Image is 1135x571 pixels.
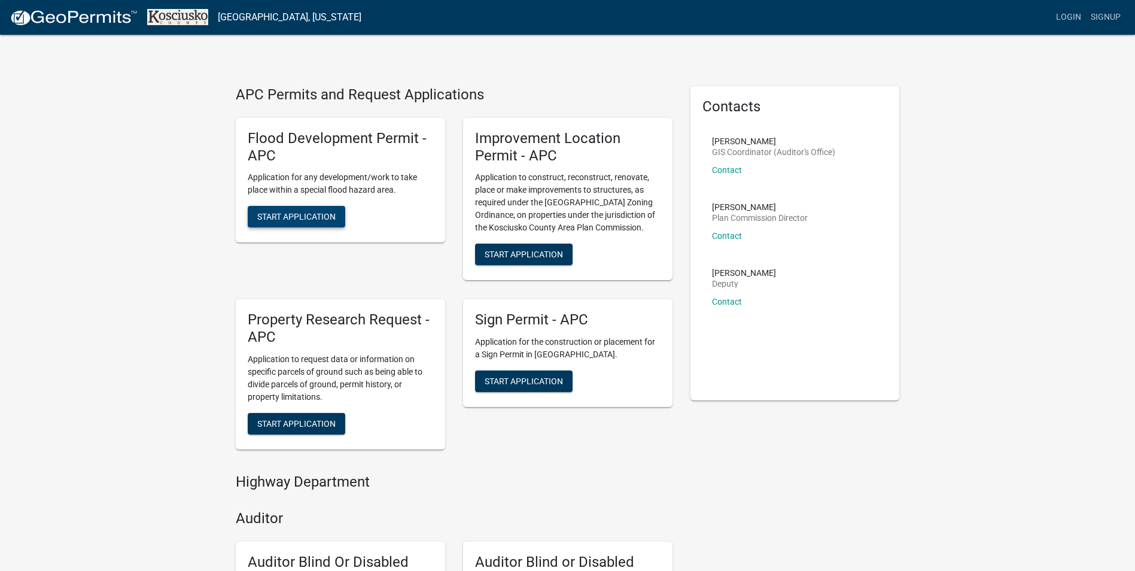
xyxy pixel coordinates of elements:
[712,165,742,175] a: Contact
[712,203,808,211] p: [PERSON_NAME]
[475,171,661,234] p: Application to construct, reconstruct, renovate, place or make improvements to structures, as req...
[248,413,345,435] button: Start Application
[475,244,573,265] button: Start Application
[712,280,776,288] p: Deputy
[485,376,563,386] span: Start Application
[248,171,433,196] p: Application for any development/work to take place within a special flood hazard area.
[236,86,673,104] h4: APC Permits and Request Applications
[475,130,661,165] h5: Improvement Location Permit - APC
[218,7,361,28] a: [GEOGRAPHIC_DATA], [US_STATE]
[712,137,835,145] p: [PERSON_NAME]
[236,473,673,491] h4: Highway Department
[248,311,433,346] h5: Property Research Request - APC
[475,311,661,329] h5: Sign Permit - APC
[702,98,888,116] h5: Contacts
[712,214,808,222] p: Plan Commission Director
[248,353,433,403] p: Application to request data or information on specific parcels of ground such as being able to di...
[712,297,742,306] a: Contact
[475,336,661,361] p: Application for the construction or placement for a Sign Permit in [GEOGRAPHIC_DATA].
[712,269,776,277] p: [PERSON_NAME]
[257,212,336,221] span: Start Application
[248,554,433,571] h5: Auditor Blind Or Disabled
[257,418,336,428] span: Start Application
[248,130,433,165] h5: Flood Development Permit - APC
[485,250,563,259] span: Start Application
[147,9,208,25] img: Kosciusko County, Indiana
[1051,6,1086,29] a: Login
[248,206,345,227] button: Start Application
[236,510,673,527] h4: Auditor
[1086,6,1125,29] a: Signup
[712,231,742,241] a: Contact
[712,148,835,156] p: GIS Coordinator (Auditor's Office)
[475,370,573,392] button: Start Application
